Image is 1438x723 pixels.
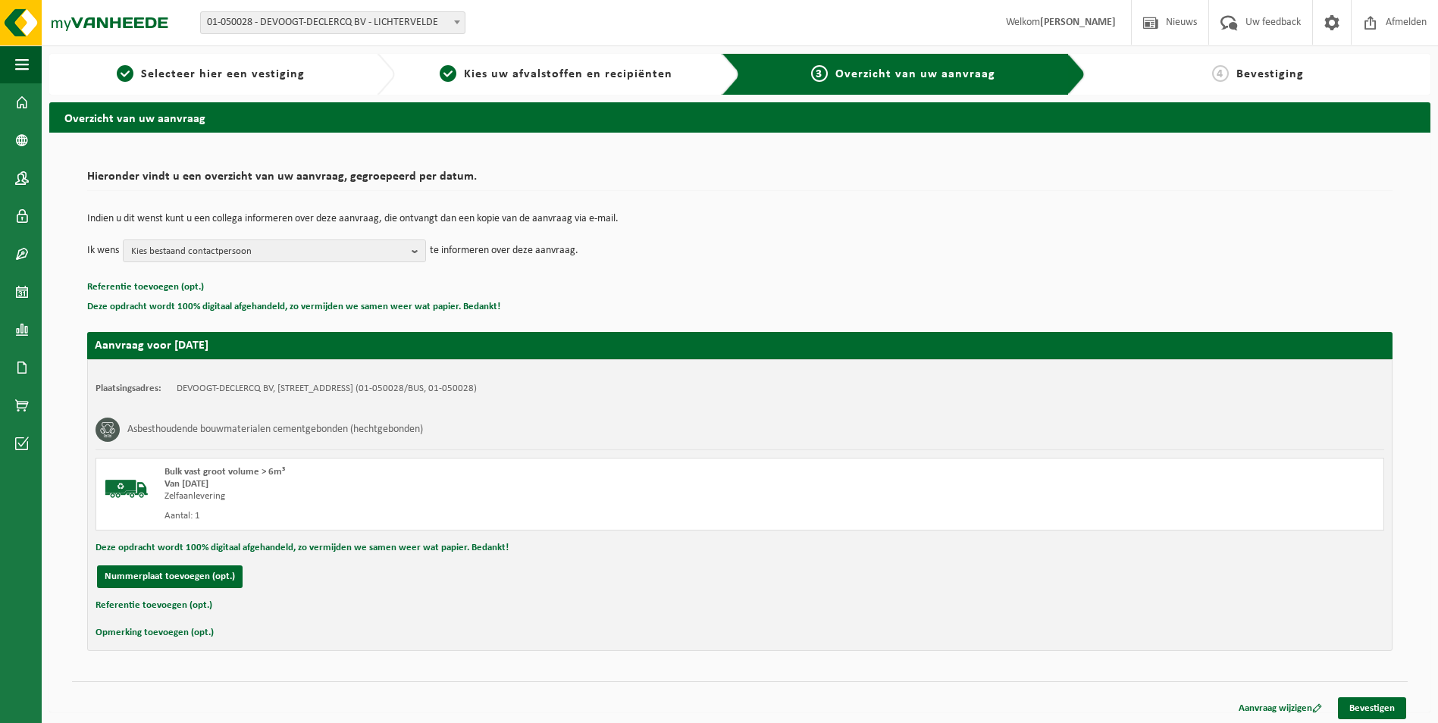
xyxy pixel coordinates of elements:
a: 1Selecteer hier een vestiging [57,65,365,83]
button: Nummerplaat toevoegen (opt.) [97,565,243,588]
span: Kies uw afvalstoffen en recipiënten [464,68,672,80]
div: Aantal: 1 [164,510,800,522]
p: Indien u dit wenst kunt u een collega informeren over deze aanvraag, die ontvangt dan een kopie v... [87,214,1393,224]
span: 01-050028 - DEVOOGT-DECLERCQ BV - LICHTERVELDE [201,12,465,33]
span: Bulk vast groot volume > 6m³ [164,467,285,477]
span: Overzicht van uw aanvraag [835,68,995,80]
button: Referentie toevoegen (opt.) [87,277,204,297]
span: 4 [1212,65,1229,82]
h2: Overzicht van uw aanvraag [49,102,1430,132]
span: 01-050028 - DEVOOGT-DECLERCQ BV - LICHTERVELDE [200,11,465,34]
span: Selecteer hier een vestiging [141,68,305,80]
span: Bevestiging [1236,68,1304,80]
div: Zelfaanlevering [164,490,800,502]
span: 2 [440,65,456,82]
span: 1 [117,65,133,82]
a: 2Kies uw afvalstoffen en recipiënten [403,65,710,83]
p: te informeren over deze aanvraag. [430,239,578,262]
button: Deze opdracht wordt 100% digitaal afgehandeld, zo vermijden we samen weer wat papier. Bedankt! [87,297,500,317]
span: Kies bestaand contactpersoon [131,240,406,263]
strong: [PERSON_NAME] [1040,17,1116,28]
h2: Hieronder vindt u een overzicht van uw aanvraag, gegroepeerd per datum. [87,171,1393,191]
button: Kies bestaand contactpersoon [123,239,426,262]
strong: Aanvraag voor [DATE] [95,340,208,352]
td: DEVOOGT-DECLERCQ BV, [STREET_ADDRESS] (01-050028/BUS, 01-050028) [177,383,477,395]
button: Opmerking toevoegen (opt.) [96,623,214,643]
span: 3 [811,65,828,82]
strong: Van [DATE] [164,479,208,489]
button: Referentie toevoegen (opt.) [96,596,212,615]
img: BL-SO-LV.png [104,466,149,512]
a: Bevestigen [1338,697,1406,719]
p: Ik wens [87,239,119,262]
button: Deze opdracht wordt 100% digitaal afgehandeld, zo vermijden we samen weer wat papier. Bedankt! [96,538,509,558]
h3: Asbesthoudende bouwmaterialen cementgebonden (hechtgebonden) [127,418,423,442]
a: Aanvraag wijzigen [1227,697,1333,719]
strong: Plaatsingsadres: [96,383,161,393]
